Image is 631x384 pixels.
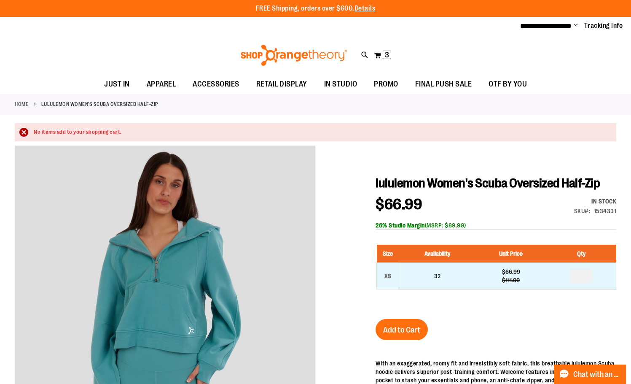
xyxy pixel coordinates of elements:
[547,245,616,263] th: Qty
[15,100,28,108] a: Home
[193,75,239,94] span: ACCESSORIES
[239,45,349,66] img: Shop Orangetheory
[34,128,608,136] div: No items add to your shopping cart.
[554,365,626,384] button: Chat with an Expert
[434,273,440,279] span: 32
[256,75,307,94] span: RETAIL DISPLAY
[147,75,176,94] span: APPAREL
[594,207,617,215] div: 1534331
[573,370,621,379] span: Chat with an Expert
[479,276,542,284] div: $111.00
[365,75,407,94] a: PROMO
[383,325,420,335] span: Add to Cart
[480,75,535,94] a: OTF BY YOU
[104,75,130,94] span: JUST IN
[415,75,472,94] span: FINAL PUSH SALE
[574,197,617,206] div: Availability
[399,245,475,263] th: Availability
[574,22,578,30] button: Account menu
[184,75,248,94] a: ACCESSORIES
[41,100,158,108] strong: lululemon Women's Scuba Oversized Half-Zip
[376,319,428,340] button: Add to Cart
[324,75,357,94] span: IN STUDIO
[385,51,389,59] span: 3
[316,75,366,94] a: IN STUDIO
[376,222,425,229] b: 26% Studio Margin
[479,268,542,276] div: $66.99
[96,75,138,94] a: JUST IN
[381,270,394,282] div: XS
[376,221,616,230] div: (MSRP: $89.99)
[489,75,527,94] span: OTF BY YOU
[256,4,376,14] p: FREE Shipping, orders over $600.
[376,176,600,190] span: lululemon Women's Scuba Oversized Half-Zip
[475,245,547,263] th: Unit Price
[376,196,422,213] span: $66.99
[584,21,623,30] a: Tracking Info
[574,197,617,206] div: In stock
[248,75,316,94] a: RETAIL DISPLAY
[574,208,591,214] strong: SKU
[377,245,399,263] th: Size
[138,75,185,94] a: APPAREL
[354,5,376,12] a: Details
[407,75,481,94] a: FINAL PUSH SALE
[374,75,398,94] span: PROMO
